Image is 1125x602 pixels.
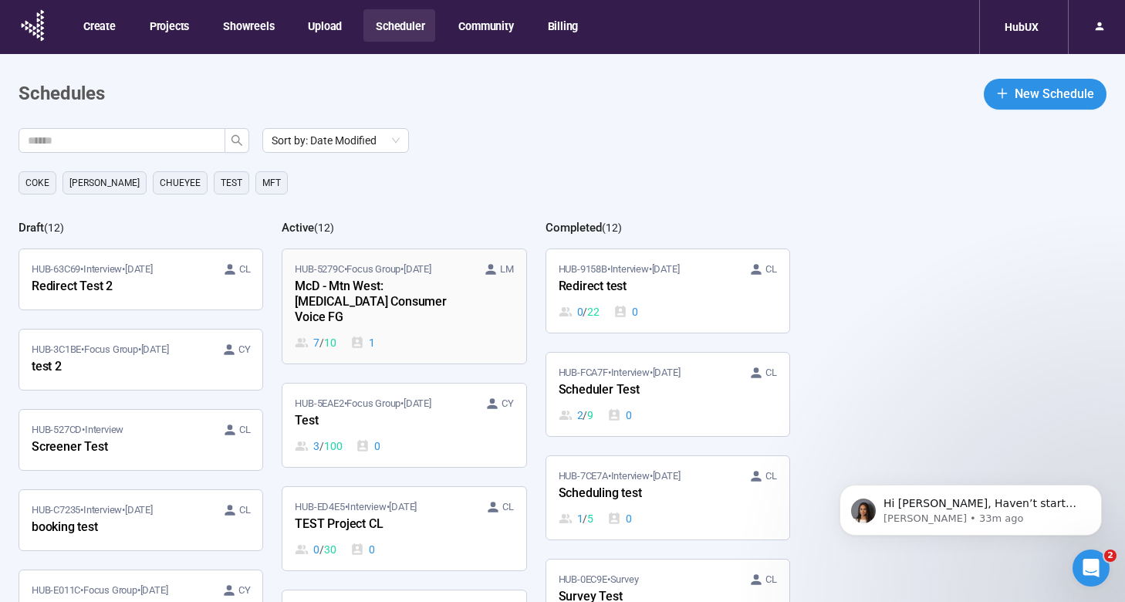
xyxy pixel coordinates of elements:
[559,365,681,380] span: HUB-FCA7F • Interview •
[446,9,524,42] button: Community
[559,303,600,320] div: 0
[653,367,681,378] time: [DATE]
[231,134,243,147] span: search
[546,456,789,539] a: HUB-7CE7A•Interview•[DATE] CLScheduling test1 / 50
[32,583,167,598] span: HUB-E011C • Focus Group •
[32,422,123,438] span: HUB-527CD • Interview
[71,9,127,42] button: Create
[239,502,251,518] span: CL
[319,438,324,455] span: /
[350,541,375,558] div: 0
[295,499,417,515] span: HUB-ED4E5 • Interview •
[324,334,336,351] span: 10
[587,303,600,320] span: 22
[238,583,251,598] span: CY
[765,365,777,380] span: CL
[25,175,49,191] span: Coke
[19,249,262,309] a: HUB-63C69•Interview•[DATE] CLRedirect Test 2
[404,397,431,409] time: [DATE]
[607,510,632,527] div: 0
[559,572,639,587] span: HUB-0EC9E • Survey
[324,438,342,455] span: 100
[363,9,435,42] button: Scheduler
[32,438,201,458] div: Screener Test
[282,249,525,364] a: HUB-5279C•Focus Group•[DATE] LMMcD - Mtn West: [MEDICAL_DATA] Consumer Voice FG7 / 101
[324,541,336,558] span: 30
[559,407,593,424] div: 2
[652,263,680,275] time: [DATE]
[295,262,431,277] span: HUB-5279C • Focus Group •
[559,484,728,504] div: Scheduling test
[583,510,587,527] span: /
[996,87,1008,100] span: plus
[295,515,465,535] div: TEST Project CL
[816,452,1125,560] iframe: Intercom notifications message
[225,128,249,153] button: search
[587,510,593,527] span: 5
[296,9,353,42] button: Upload
[1104,550,1117,562] span: 2
[765,572,777,587] span: CL
[613,303,638,320] div: 0
[239,422,251,438] span: CL
[502,499,514,515] span: CL
[350,334,375,351] div: 1
[137,9,200,42] button: Projects
[602,222,622,234] span: ( 12 )
[559,468,681,484] span: HUB-7CE7A • Interview •
[984,79,1106,110] button: plusNew Schedule
[32,262,153,277] span: HUB-63C69 • Interview •
[282,221,314,235] h2: Active
[295,396,431,411] span: HUB-5EAE2 • Focus Group •
[295,411,465,431] div: Test
[238,342,251,357] span: CY
[19,490,262,550] a: HUB-C7235•Interview•[DATE] CLbooking test
[19,410,262,470] a: HUB-527CD•Interview CLScreener Test
[607,407,632,424] div: 0
[295,438,342,455] div: 3
[587,407,593,424] span: 9
[535,9,590,42] button: Billing
[295,277,465,328] div: McD - Mtn West: [MEDICAL_DATA] Consumer Voice FG
[559,510,593,527] div: 1
[239,262,251,277] span: CL
[1073,550,1110,587] iframe: Intercom live chat
[546,249,789,333] a: HUB-9158B•Interview•[DATE] CLRedirect test0 / 220
[389,501,417,512] time: [DATE]
[69,175,140,191] span: [PERSON_NAME]
[272,129,400,152] span: Sort by: Date Modified
[404,263,431,275] time: [DATE]
[319,334,324,351] span: /
[356,438,380,455] div: 0
[1015,84,1094,103] span: New Schedule
[32,357,201,377] div: test 2
[32,502,153,518] span: HUB-C7235 • Interview •
[19,221,44,235] h2: Draft
[282,384,525,467] a: HUB-5EAE2•Focus Group•[DATE] CYTest3 / 1000
[559,277,728,297] div: Redirect test
[19,330,262,390] a: HUB-3C1BE•Focus Group•[DATE] CYtest 2
[160,175,201,191] span: Chueyee
[32,518,201,538] div: booking test
[125,263,153,275] time: [DATE]
[262,175,281,191] span: MFT
[765,262,777,277] span: CL
[282,487,525,570] a: HUB-ED4E5•Interview•[DATE] CLTEST Project CL0 / 300
[125,504,153,516] time: [DATE]
[140,584,168,596] time: [DATE]
[32,342,168,357] span: HUB-3C1BE • Focus Group •
[319,541,324,558] span: /
[295,541,336,558] div: 0
[995,12,1048,42] div: HubUX
[19,79,105,109] h1: Schedules
[32,277,201,297] div: Redirect Test 2
[44,222,64,234] span: ( 12 )
[314,222,334,234] span: ( 12 )
[500,262,514,277] span: LM
[765,468,777,484] span: CL
[295,334,336,351] div: 7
